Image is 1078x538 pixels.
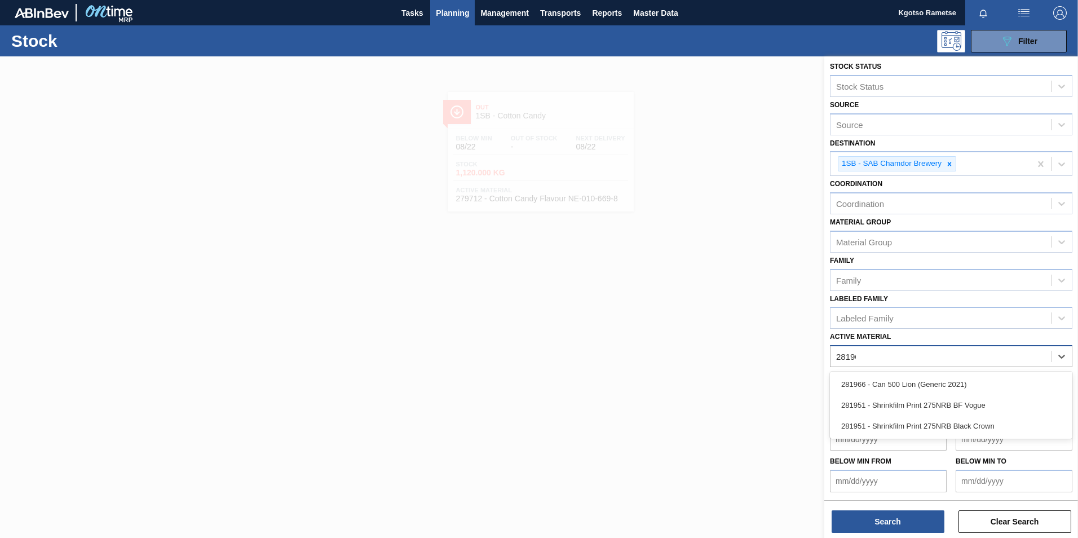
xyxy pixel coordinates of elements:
button: Notifications [965,5,1001,21]
div: Family [836,275,861,285]
input: mm/dd/yyyy [830,428,947,451]
img: TNhmsLtSVTkK8tSr43FrP2fwEKptu5GPRR3wAAAABJRU5ErkJggg== [15,8,69,18]
span: Planning [436,6,469,20]
img: Logout [1053,6,1067,20]
label: Material Group [830,218,891,226]
div: Coordination [836,199,884,209]
div: Programming: no user selected [937,30,965,52]
div: 281951 - Shrinkfilm Print 275NRB BF Vogue [830,395,1072,416]
input: mm/dd/yyyy [956,428,1072,451]
div: 1SB - SAB Chamdor Brewery [838,157,943,171]
span: Management [480,6,529,20]
button: Filter [971,30,1067,52]
img: userActions [1017,6,1031,20]
label: Below Min to [956,457,1006,465]
div: 281951 - Shrinkfilm Print 275NRB Black Crown [830,416,1072,436]
span: Transports [540,6,581,20]
div: 281966 - Can 500 Lion (Generic 2021) [830,374,1072,395]
label: Stock Status [830,63,881,70]
input: mm/dd/yyyy [956,470,1072,492]
div: Material Group [836,237,892,246]
span: Filter [1018,37,1037,46]
span: Tasks [400,6,425,20]
span: Master Data [633,6,678,20]
label: Coordination [830,180,882,188]
label: Destination [830,139,875,147]
div: Stock Status [836,81,883,91]
div: Source [836,120,863,129]
span: Reports [592,6,622,20]
input: mm/dd/yyyy [830,470,947,492]
div: Labeled Family [836,314,894,323]
label: Source [830,101,859,109]
label: Labeled Family [830,295,888,303]
h1: Stock [11,34,180,47]
label: Active Material [830,333,891,341]
label: Family [830,257,854,264]
label: Below Min from [830,457,891,465]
